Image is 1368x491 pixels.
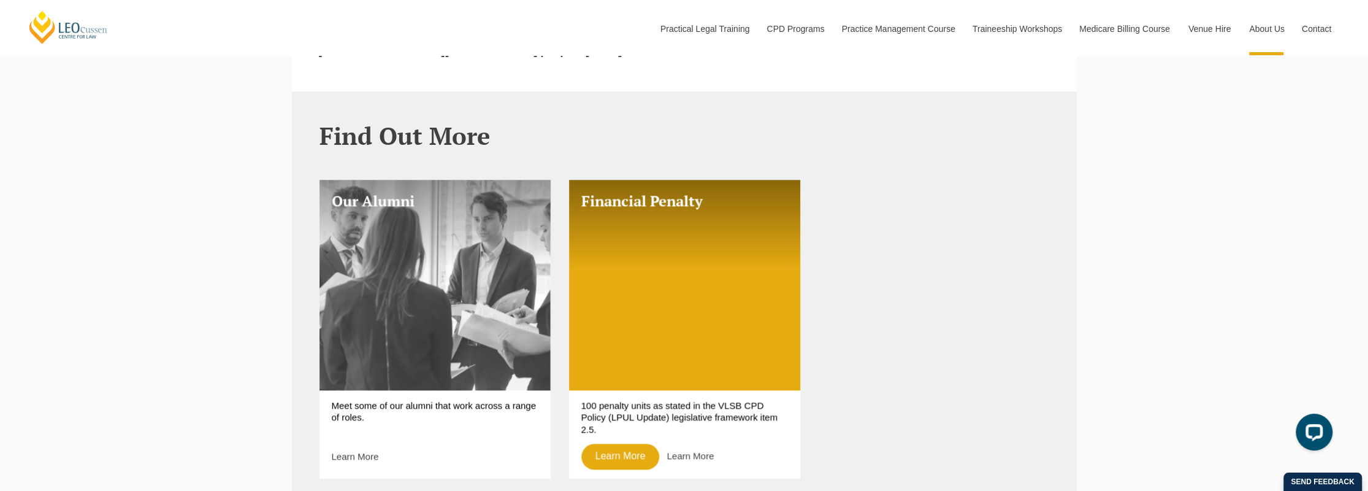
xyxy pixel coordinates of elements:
a: Medicare Billing Course [1070,2,1179,55]
a: About Us [1240,2,1293,55]
iframe: LiveChat chat widget [1286,409,1337,460]
h3: Financial Penalty [581,192,788,210]
a: Learn More [667,450,714,461]
a: Practice Management Course [833,2,963,55]
a: Learn More [332,451,379,462]
a: Our Alumni [319,180,551,390]
p: Meet some of our alumni that work across a range of roles. [332,400,538,434]
a: Venue Hire [1179,2,1240,55]
a: Practical Legal Training [651,2,758,55]
a: [PERSON_NAME] Centre for Law [28,10,109,45]
a: Learn More [581,444,660,470]
p: 100 penalty units as stated in the VLSB CPD Policy (LPUL Update) legislative framework item 2.5. [581,400,788,434]
a: CPD Programs [757,2,832,55]
a: Traineeship Workshops [963,2,1070,55]
h2: Find Out More [319,122,1049,149]
h3: Our Alumni [332,192,538,210]
a: Financial Penalty [569,180,800,390]
a: Contact [1293,2,1340,55]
